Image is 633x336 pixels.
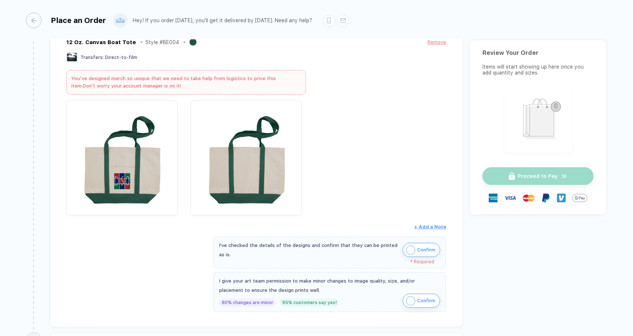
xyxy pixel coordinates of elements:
[66,52,78,62] img: Transfers
[105,55,137,60] span: Direct-to-film
[523,192,535,204] img: master-card
[133,17,312,24] div: Hey! If you order [DATE], you'll get it delivered by [DATE]. Need any help?
[80,55,104,60] span: Transfers :
[66,39,136,46] div: 12 Oz. Canvas Boat Tote
[219,259,434,264] div: * Required
[414,221,446,233] button: + Add a Note
[219,276,440,295] div: I give your art team permission to make minor changes to image quality, size, and/or placement to...
[406,296,415,306] img: icon
[557,194,566,202] img: Venmo
[406,246,415,255] img: icon
[417,295,435,307] span: Confirm
[508,94,569,148] img: shopping_bag.png
[541,194,550,202] img: Paypal
[403,243,440,257] button: iconConfirm
[414,224,446,230] span: + Add a Note
[219,299,276,307] div: 80% changes are minor
[504,192,516,204] img: visa
[145,39,179,45] div: Style # BE004
[482,49,594,56] div: Review Your Order
[51,16,106,25] div: Place an Order
[66,70,306,95] div: You’ve designed merch so unique that we need to take help from logistics to price this item.Don’t...
[428,37,446,47] button: Remove
[403,294,440,308] button: iconConfirm
[482,64,594,76] div: Items will start showing up here once you add quantity and sizes.
[489,194,498,202] img: express
[417,244,435,256] span: Confirm
[219,241,399,259] div: I've checked the details of the designs and confirm that they can be printed as is.
[573,191,587,205] img: GPay
[280,299,339,307] div: 95% customers say yes!
[114,14,127,27] img: user profile
[70,104,174,208] img: b86c2375-8286-4079-a538-313b4664a701_nt_front_1759596513986.jpg
[194,104,298,208] img: b86c2375-8286-4079-a538-313b4664a701_nt_back_1759596513989.jpg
